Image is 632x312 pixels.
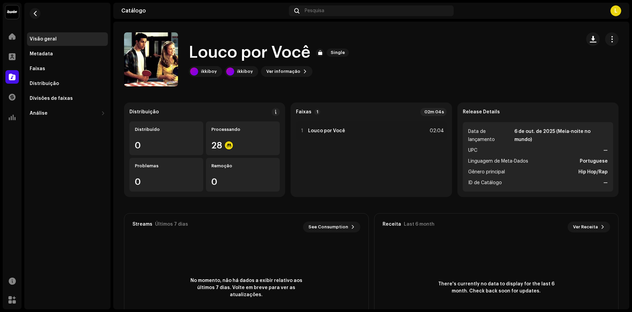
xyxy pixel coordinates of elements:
[27,107,108,120] re-m-nav-dropdown: Análise
[308,220,348,234] span: See Consumption
[514,127,608,144] strong: 6 de out. de 2025 (Meia-noite no mundo)
[404,222,434,227] div: Last 6 month
[129,109,159,115] div: Distribuição
[30,96,73,101] div: Divisões de faixas
[468,168,505,176] span: Gênero principal
[27,32,108,46] re-m-nav-item: Visão geral
[30,81,59,86] div: Distribuição
[580,157,608,165] strong: Portuguese
[266,65,300,78] span: Ver informação
[30,111,48,116] div: Análise
[327,49,349,57] span: Single
[27,92,108,105] re-m-nav-item: Divisões de faixas
[463,109,500,115] strong: Release Details
[30,66,45,72] div: Faixas
[30,36,57,42] div: Visão geral
[578,168,608,176] strong: Hip Hop/Rap
[201,69,217,74] div: ikkiboy
[261,66,312,77] button: Ver informação
[429,127,444,135] div: 02:04
[237,69,253,74] div: ikkiboy
[135,163,198,169] div: Problemas
[186,277,307,299] span: No momento, não há dados a exibir relativo aos últimos 7 dias. Volte em breve para ver as atualiz...
[420,108,447,116] div: 02m 04s
[603,179,608,187] strong: —
[296,109,311,115] strong: Faixas
[135,127,198,132] div: Distribuído
[121,8,286,13] div: Catálogo
[211,127,274,132] div: Processando
[383,222,401,227] div: Receita
[603,146,608,154] strong: —
[27,62,108,76] re-m-nav-item: Faixas
[27,47,108,61] re-m-nav-item: Metadata
[568,222,610,232] button: Ver Receita
[27,77,108,90] re-m-nav-item: Distribuição
[610,5,621,16] div: L
[30,51,53,57] div: Metadata
[303,222,360,232] button: See Consumption
[468,127,513,144] span: Data de lançamento
[435,281,557,295] span: There's currently no data to display for the last 6 month. Check back soon for updates.
[132,222,152,227] div: Streams
[314,109,320,115] p-badge: 1
[189,42,310,63] h1: Louco por Você
[468,179,502,187] span: ID de Catálogo
[211,163,274,169] div: Remoção
[468,157,528,165] span: Linguagem de Meta-Dados
[305,8,324,13] span: Pesquisa
[573,220,598,234] span: Ver Receita
[308,128,345,134] strong: Louco por Você
[468,146,477,154] span: UPC
[155,222,188,227] div: Últimos 7 dias
[5,5,19,19] img: 10370c6a-d0e2-4592-b8a2-38f444b0ca44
